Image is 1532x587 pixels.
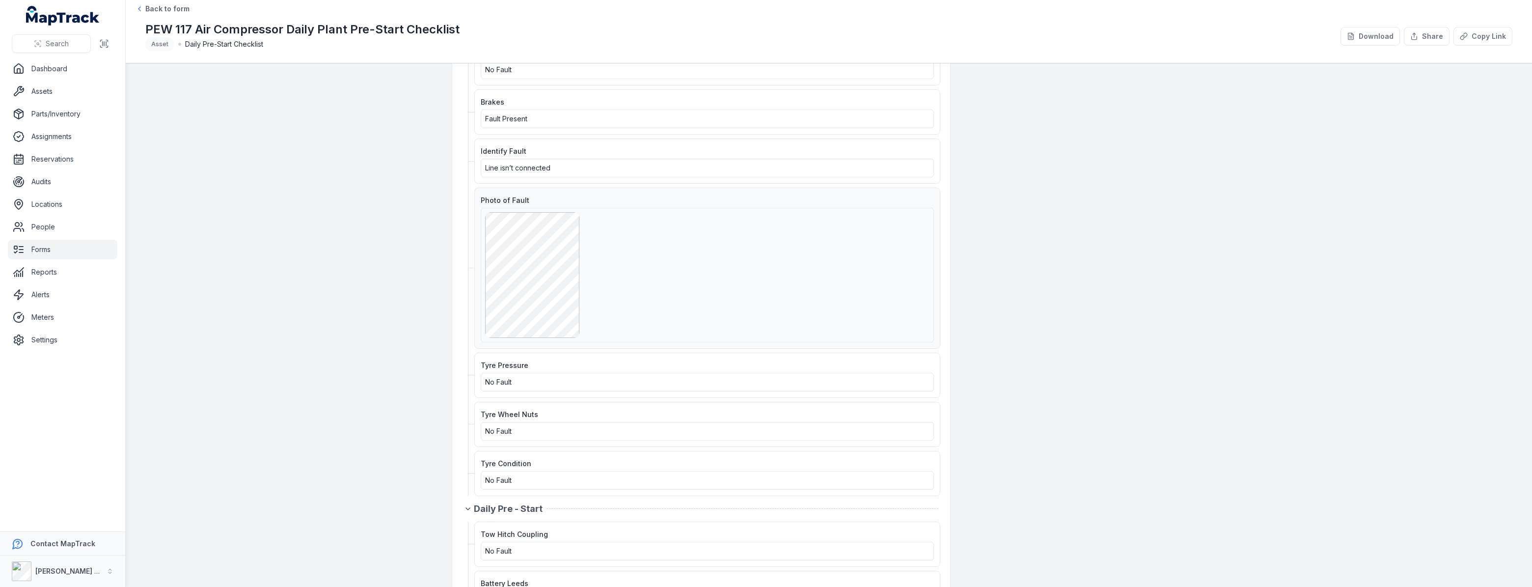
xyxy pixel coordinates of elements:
span: No Fault [485,427,512,435]
a: MapTrack [26,6,100,26]
span: Daily Pre-Start Checklist [185,39,263,49]
span: Daily Pre - Start [474,502,543,516]
a: Audits [8,172,117,192]
div: Asset [145,37,174,51]
span: Brakes [481,98,504,106]
a: Locations [8,195,117,214]
span: Back to form [145,4,190,14]
a: Assets [8,82,117,101]
a: Alerts [8,285,117,305]
a: People [8,217,117,237]
span: Tyre Pressure [481,361,528,369]
span: Photo of Fault [481,196,529,204]
a: Reports [8,262,117,282]
button: Search [12,34,91,53]
a: Assignments [8,127,117,146]
span: No Fault [485,65,512,74]
button: Download [1340,27,1400,46]
button: Share [1404,27,1450,46]
span: Tyre Wheel Nuts [481,410,538,419]
span: No Fault [485,476,512,484]
a: Forms [8,240,117,259]
span: Search [46,39,69,49]
strong: [PERSON_NAME] Group [35,567,116,575]
a: Parts/Inventory [8,104,117,124]
span: Fault Present [485,114,527,123]
h1: PEW 117 Air Compressor Daily Plant Pre-Start Checklist [145,22,460,37]
span: Tow Hitch Coupling [481,530,548,538]
strong: Contact MapTrack [30,539,95,548]
a: Settings [8,330,117,350]
span: Tyre Condition [481,459,531,468]
span: No Fault [485,547,512,555]
a: Reservations [8,149,117,169]
button: Copy Link [1453,27,1512,46]
span: Identify Fault [481,147,526,155]
a: Meters [8,307,117,327]
a: Dashboard [8,59,117,79]
span: No Fault [485,378,512,386]
a: Back to form [136,4,190,14]
span: Line isn’t connected [485,164,550,172]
